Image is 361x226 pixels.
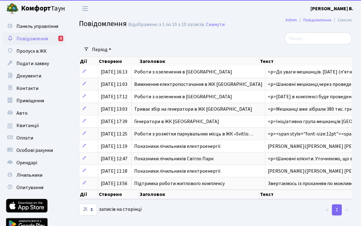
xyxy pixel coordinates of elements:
[3,157,65,169] a: Орендарі
[16,184,43,191] span: Опитування
[3,20,65,33] a: Панель управління
[3,144,65,157] a: Особові рахунки
[16,122,39,129] span: Квитанції
[3,95,65,107] a: Приміщення
[6,2,19,15] img: logo.png
[79,18,127,29] span: Повідомлення
[16,48,47,55] span: Пропуск в ЖК
[134,118,219,125] span: Генератори в ЖК [GEOGRAPHIC_DATA]
[101,118,127,125] span: [DATE] 17:39
[101,131,127,137] span: [DATE] 11:25
[3,119,65,132] a: Квитанції
[79,204,97,215] select: записів на сторінці
[101,81,127,88] span: [DATE] 11:03
[90,44,114,55] a: Період
[16,85,38,92] span: Контакти
[16,135,33,141] span: Оплати
[16,73,41,79] span: Документи
[98,57,139,66] th: Створено
[101,168,127,175] span: [DATE] 11:18
[98,190,139,199] th: Створено
[58,36,63,41] div: 2
[134,143,221,150] span: Показники лічильників електроенергії
[134,155,214,162] span: Показники лічильників Світло Парк
[79,204,142,215] label: записів на сторінці
[139,57,259,66] th: Заголовок
[77,3,93,14] button: Переключити навігацію
[3,181,65,194] a: Опитування
[310,5,354,12] a: [PERSON_NAME] В.
[134,81,262,88] span: Вимкнення електропостачання в ЖК [GEOGRAPHIC_DATA]
[3,82,65,95] a: Контакти
[285,17,297,23] a: Admin
[101,93,127,100] span: [DATE] 17:12
[139,190,259,199] th: Заголовок
[21,3,65,14] span: Таун
[3,57,65,70] a: Подати заявку
[276,14,361,27] nav: breadcrumb
[16,110,28,117] span: Авто
[101,106,127,113] span: [DATE] 13:03
[3,107,65,119] a: Авто
[206,22,225,28] a: Скинути
[134,69,232,75] span: Роботи з озеленення в [GEOGRAPHIC_DATA]
[21,3,51,13] b: Комфорт
[134,168,221,175] span: Показники лічильників електроенергії
[101,69,127,75] span: [DATE] 16:13
[16,35,48,42] span: Повідомлення
[79,57,98,66] th: Дії
[16,97,44,104] span: Приміщення
[134,106,252,113] span: Триває збір на генератори в ЖК [GEOGRAPHIC_DATA]
[284,33,352,44] input: Пошук...
[3,45,65,57] a: Пропуск в ЖК
[16,147,53,154] span: Особові рахунки
[331,17,352,24] li: Список
[3,169,65,181] a: Лічильники
[16,159,37,166] span: Орендарі
[16,172,42,179] span: Лічильники
[3,70,65,82] a: Документи
[128,22,205,28] div: Відображено з 1 по 10 з 10 записів.
[101,155,127,162] span: [DATE] 12:47
[332,204,342,215] a: 1
[101,180,127,187] span: [DATE] 13:56
[101,143,127,150] span: [DATE] 11:19
[3,33,65,45] a: Повідомлення2
[16,23,58,30] span: Панель управління
[134,131,253,137] span: Роботи з розмітки паркувальних місць в ЖК «Svitlo…
[16,60,49,67] span: Подати заявку
[3,132,65,144] a: Оплати
[134,180,225,187] span: Підтримка роботи житлового комплексу
[79,190,98,199] th: Дії
[134,93,232,100] span: Роботи з озеленення в [GEOGRAPHIC_DATA]
[303,17,331,23] a: Повідомлення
